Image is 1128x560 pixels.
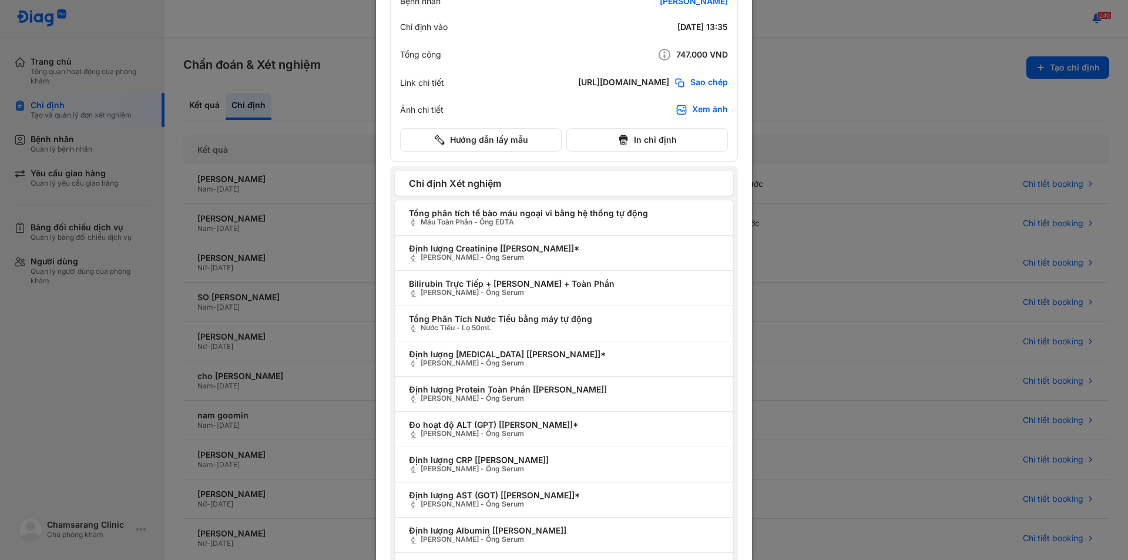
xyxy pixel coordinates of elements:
span: Bilirubin Trực Tiếp + [PERSON_NAME] + Toàn Phần [409,279,719,289]
span: [PERSON_NAME] - Ống Serum [409,500,719,509]
span: Máu Toàn Phần - Ống EDTA [409,218,719,227]
span: [PERSON_NAME] - Ống Serum [409,289,719,298]
span: [PERSON_NAME] - Ống Serum [409,359,719,368]
span: [PERSON_NAME] - Ống Serum [409,465,719,474]
div: [URL][DOMAIN_NAME] [578,77,669,89]
button: Hướng dẫn lấy mẫu [400,128,562,152]
span: Đo hoạt độ ALT (GPT) [[PERSON_NAME]]* [409,420,719,430]
span: Định lượng Albumin [[PERSON_NAME]] [409,526,719,535]
span: [PERSON_NAME] - Ống Serum [409,535,719,545]
div: Ảnh chi tiết [400,105,444,115]
span: Chỉ định Xét nghiệm [409,178,719,189]
span: [PERSON_NAME] - Ống Serum [409,253,719,263]
span: Định lượng AST (GOT) [[PERSON_NAME]]* [409,491,719,500]
span: [PERSON_NAME] - Ống Serum [409,394,719,404]
span: Định lượng Creatinine [[PERSON_NAME]]* [409,244,719,253]
span: Định lượng Protein Toàn Phần [[PERSON_NAME]] [409,385,719,394]
div: Tổng cộng [400,49,441,60]
button: In chỉ định [566,128,728,152]
span: Định lượng CRP [[PERSON_NAME]] [409,455,719,465]
span: Định lượng [MEDICAL_DATA] [[PERSON_NAME]]* [409,350,719,359]
span: Tổng phân tích tế bào máu ngoại vi bằng hệ thống tự động [409,209,719,218]
span: Tổng Phân Tích Nước Tiểu bằng máy tự động [409,314,719,324]
div: [DATE] 13:35 [587,22,728,32]
span: Sao chép [690,77,728,89]
span: [PERSON_NAME] - Ống Serum [409,430,719,439]
div: Chỉ định vào [400,22,448,32]
div: 747.000 VND [587,48,728,62]
div: Xem ảnh [692,104,728,116]
span: Nước Tiểu - Lọ 50mL [409,324,719,333]
div: Link chi tiết [400,78,444,88]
